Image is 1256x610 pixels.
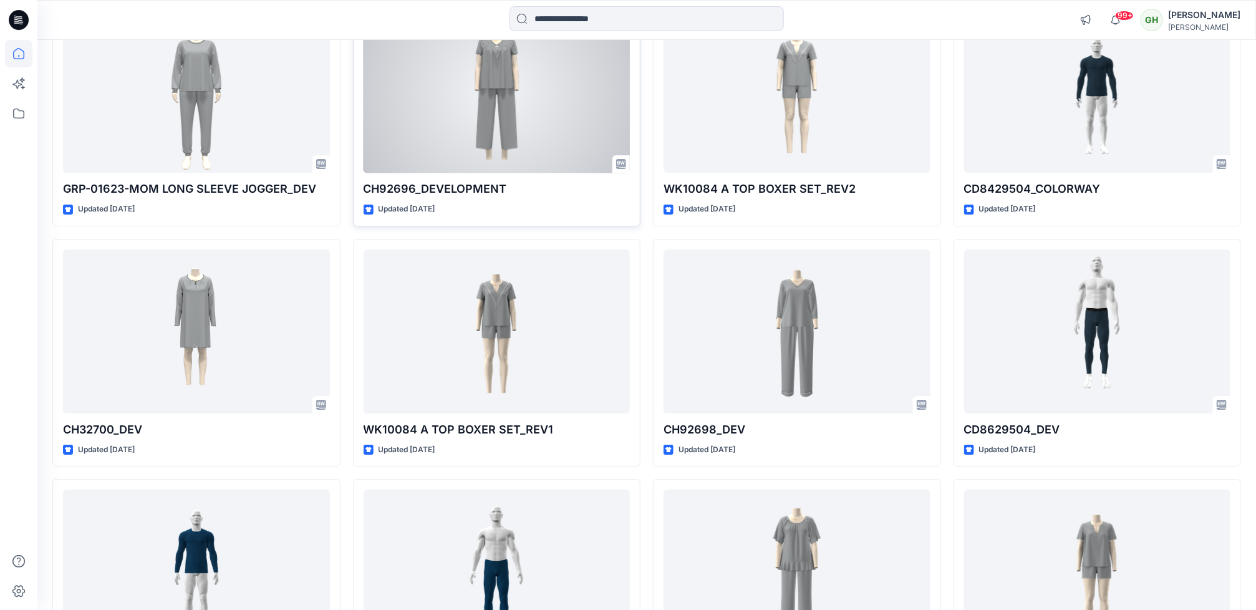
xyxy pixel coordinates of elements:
p: Updated [DATE] [679,443,735,457]
p: Updated [DATE] [679,203,735,216]
a: CD8429504_COLORWAY [964,9,1231,173]
p: Updated [DATE] [78,203,135,216]
a: WK10084 A TOP BOXER SET_REV2 [664,9,930,173]
a: CD8629504_DEV [964,249,1231,414]
a: WK10084 A TOP BOXER SET_REV1 [364,249,630,414]
div: GH [1141,9,1163,31]
p: Updated [DATE] [379,443,435,457]
p: CD8429504_COLORWAY [964,180,1231,198]
p: GRP-01623-MOM LONG SLEEVE JOGGER_DEV [63,180,330,198]
div: [PERSON_NAME] [1168,22,1240,32]
div: [PERSON_NAME] [1168,7,1240,22]
p: CH32700_DEV [63,421,330,438]
p: Updated [DATE] [979,443,1036,457]
a: CH92696_DEVELOPMENT [364,9,630,173]
p: Updated [DATE] [78,443,135,457]
p: Updated [DATE] [979,203,1036,216]
a: CH92698_DEV [664,249,930,414]
p: CD8629504_DEV [964,421,1231,438]
a: CH32700_DEV [63,249,330,414]
p: WK10084 A TOP BOXER SET_REV1 [364,421,630,438]
p: CH92696_DEVELOPMENT [364,180,630,198]
p: Updated [DATE] [379,203,435,216]
p: CH92698_DEV [664,421,930,438]
p: WK10084 A TOP BOXER SET_REV2 [664,180,930,198]
span: 99+ [1115,11,1134,21]
a: GRP-01623-MOM LONG SLEEVE JOGGER_DEV [63,9,330,173]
